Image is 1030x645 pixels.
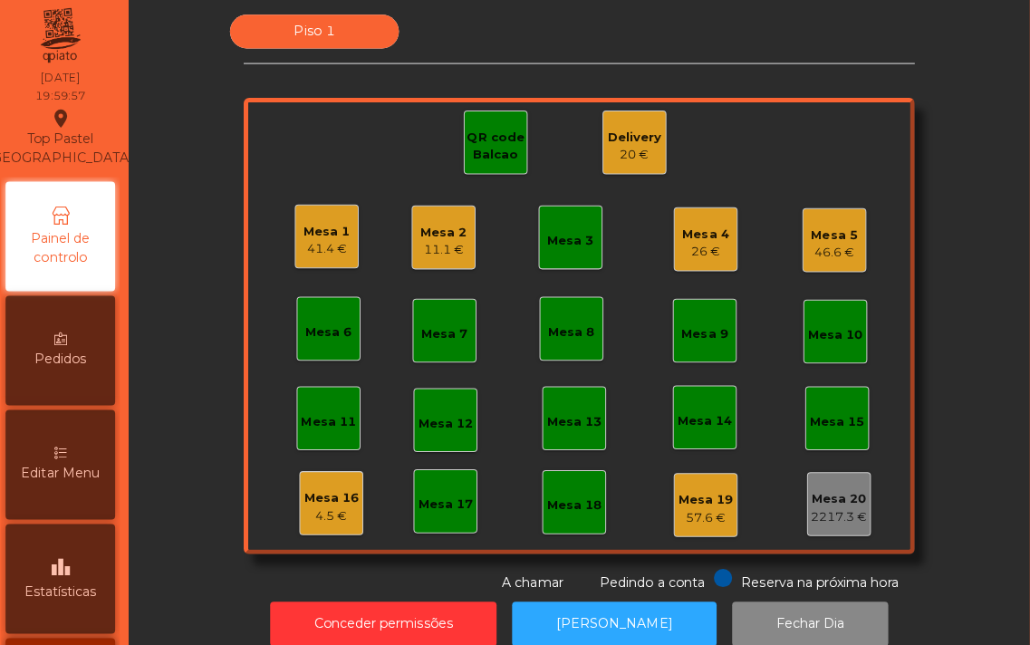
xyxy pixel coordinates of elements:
div: Mesa 7 [427,328,473,346]
span: Editar Menu [29,466,107,485]
div: Mesa 2 [426,227,472,245]
span: Pedindo a conta [603,575,708,592]
div: Piso 1 [236,20,404,53]
div: Mesa 10 [810,329,864,347]
div: Delivery [611,133,665,151]
div: Mesa 6 [312,326,358,344]
div: Mesa 18 [551,498,605,516]
div: 41.4 € [310,244,356,262]
span: Pedidos [43,352,94,371]
div: Mesa 11 [307,415,361,433]
span: Reserva na próxima hora [744,575,900,592]
div: Mesa 4 [686,229,732,247]
div: Mesa 8 [553,326,599,344]
div: Mesa 16 [310,491,364,509]
div: Mesa 12 [423,417,477,435]
div: Mesa 5 [813,230,860,248]
div: Mesa 9 [685,328,731,346]
div: 11.1 € [426,245,472,263]
div: 19:59:57 [43,92,92,109]
i: location_on [57,112,79,134]
img: qpiato [45,9,90,72]
div: 2217.3 € [813,509,869,527]
div: Mesa 17 [423,497,477,515]
div: Mesa 19 [681,493,736,511]
span: Painel de controlo [18,233,118,271]
div: Mesa 3 [552,236,598,254]
div: Mesa 15 [812,415,866,433]
div: Mesa 20 [813,492,869,510]
span: Estatísticas [33,583,104,602]
i: leaderboard [57,557,79,579]
div: 20 € [611,150,665,168]
div: [DATE] [49,74,87,91]
div: 57.6 € [681,510,736,528]
div: Mesa 13 [551,415,605,433]
div: QR code Balcao [469,133,531,168]
div: Mesa 1 [310,226,356,245]
div: Mesa 14 [680,414,735,432]
div: 4.5 € [310,508,364,526]
div: 46.6 € [813,247,860,265]
div: 26 € [686,246,732,265]
span: A chamar [506,575,567,592]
